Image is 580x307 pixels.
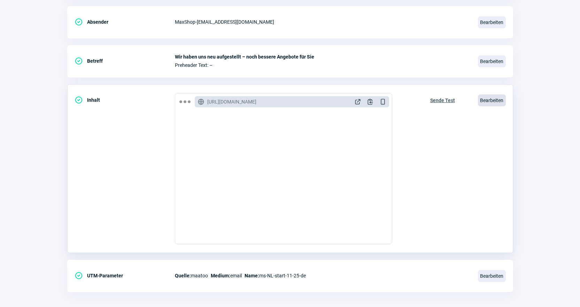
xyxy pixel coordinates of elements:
[175,15,470,29] div: MaxShop - [EMAIL_ADDRESS][DOMAIN_NAME]
[207,98,256,105] span: [URL][DOMAIN_NAME]
[75,93,175,107] div: Inhalt
[75,54,175,68] div: Betreff
[430,95,455,106] span: Sende Test
[478,94,506,106] span: Bearbeiten
[175,54,470,60] span: Wir haben uns neu aufgestellt – noch bessere Angebote für Sie
[478,16,506,28] span: Bearbeiten
[245,271,306,280] span: ms-NL-start-11-25-de
[175,271,208,280] span: maatoo
[478,270,506,282] span: Bearbeiten
[423,93,462,106] button: Sende Test
[75,15,175,29] div: Absender
[75,269,175,283] div: UTM-Parameter
[245,273,259,278] span: Name:
[211,273,230,278] span: Medium:
[175,62,470,68] span: Preheader Text: –
[478,55,506,67] span: Bearbeiten
[175,273,191,278] span: Quelle:
[211,271,242,280] span: email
